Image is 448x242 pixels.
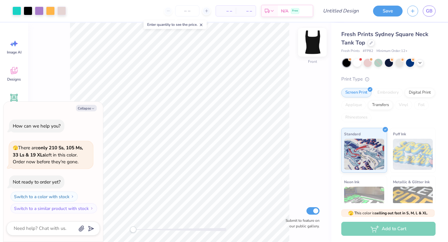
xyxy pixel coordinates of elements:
span: Metallic & Glitter Ink [393,179,430,185]
button: Switch to a similar product with stock [11,203,97,213]
img: Metallic & Glitter Ink [393,187,433,218]
button: Save [373,6,403,16]
strong: only 210 Ss, 105 Ms, 33 Ls & 19 XLs [13,145,83,158]
input: – – [175,5,199,16]
span: This color is . [348,210,428,216]
div: Digital Print [405,88,435,97]
button: Switch to a color with stock [11,192,78,202]
span: Standard [344,131,361,137]
span: Minimum Order: 12 + [376,49,408,54]
div: Applique [341,100,366,110]
span: Fresh Prints [341,49,360,54]
img: Switch to a color with stock [71,195,74,198]
span: Free [292,9,298,13]
div: Transfers [368,100,393,110]
img: Front [300,30,325,55]
img: Puff Ink [393,139,433,170]
div: Enter quantity to see the price. [144,20,207,29]
div: Foil [414,100,429,110]
div: Screen Print [341,88,371,97]
span: Neon Ink [344,179,359,185]
span: GB [426,7,432,15]
input: Untitled Design [318,5,364,17]
strong: selling out fast in S, M, L & XL [375,211,427,216]
span: Puff Ink [393,131,406,137]
span: N/A [281,8,288,14]
span: There are left in this color. Order now before they're gone. [13,145,83,165]
span: Image AI [7,50,21,55]
span: Designs [7,77,21,82]
span: 🫣 [348,210,353,216]
span: – – [220,8,232,14]
div: How can we help you? [13,123,61,129]
a: GB [423,6,436,16]
img: Standard [344,139,384,170]
span: – – [240,8,252,14]
div: Accessibility label [130,226,136,233]
img: Switch to a similar product with stock [90,207,94,210]
span: # FP82 [363,49,373,54]
button: Collapse [76,105,97,111]
div: Rhinestones [341,113,371,122]
span: 🫣 [13,145,18,151]
span: Fresh Prints Sydney Square Neck Tank Top [341,30,428,46]
div: Print Type [341,76,436,83]
label: Submit to feature on our public gallery. [282,218,320,229]
div: Front [308,59,317,64]
img: Neon Ink [344,187,384,218]
div: Vinyl [395,100,412,110]
div: Not ready to order yet? [13,179,61,185]
div: Embroidery [373,88,403,97]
